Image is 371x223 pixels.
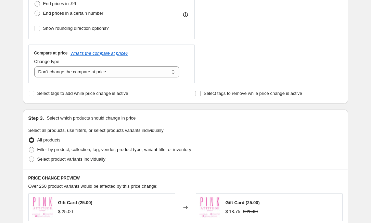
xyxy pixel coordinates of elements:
span: All products [37,137,61,143]
span: Over 250 product variants would be affected by this price change: [28,184,158,189]
p: Select which products should change in price [47,115,136,122]
div: $ 25.00 [58,208,73,215]
h2: Step 3. [28,115,44,122]
img: IMG_8783_80x.jpg [200,197,220,218]
span: Select tags to remove while price change is active [204,91,302,96]
button: What's the compare at price? [71,51,128,56]
h6: PRICE CHANGE PREVIEW [28,175,343,181]
img: IMG_8783_80x.jpg [32,197,53,218]
span: Gift Card (25.00) [58,200,92,205]
span: Select all products, use filters, or select products variants individually [28,128,164,133]
span: End prices in .99 [43,1,76,6]
span: Gift Card (25.00) [226,200,260,205]
div: $ 18.75 [226,208,240,215]
span: Filter by product, collection, tag, vendor, product type, variant title, or inventory [37,147,191,152]
strike: $ 25.00 [243,208,258,215]
span: Change type [34,59,60,64]
span: Show rounding direction options? [43,26,109,31]
h3: Compare at price [34,50,68,56]
span: Select product variants individually [37,157,105,162]
span: End prices in a certain number [43,11,103,16]
span: Select tags to add while price change is active [37,91,128,96]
